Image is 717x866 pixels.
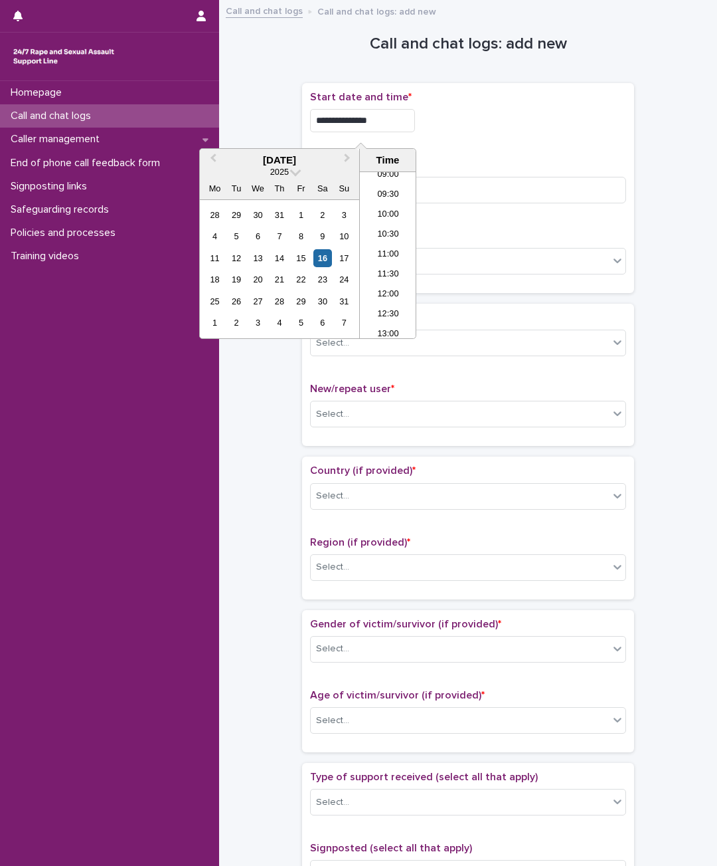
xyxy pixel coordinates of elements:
div: Choose Tuesday, 26 August 2025 [227,292,245,310]
li: 13:00 [360,325,416,345]
p: Homepage [5,86,72,99]
div: Choose Friday, 1 August 2025 [292,206,310,224]
span: Region (if provided) [310,537,410,548]
p: Caller management [5,133,110,146]
div: Choose Saturday, 9 August 2025 [313,227,331,245]
div: Choose Sunday, 17 August 2025 [335,249,353,267]
li: 12:30 [360,305,416,325]
div: month 2025-08 [204,204,355,334]
p: Training videos [5,250,90,263]
div: Choose Friday, 5 September 2025 [292,314,310,332]
div: Choose Thursday, 31 July 2025 [270,206,288,224]
div: Mo [206,179,224,197]
p: Signposting links [5,180,98,193]
button: Next Month [338,150,359,171]
a: Call and chat logs [226,3,303,18]
div: Su [335,179,353,197]
div: Choose Monday, 25 August 2025 [206,292,224,310]
div: Select... [316,642,349,656]
div: Choose Sunday, 10 August 2025 [335,227,353,245]
p: End of phone call feedback form [5,157,171,169]
div: Choose Thursday, 14 August 2025 [270,249,288,267]
p: Policies and processes [5,227,126,239]
li: 09:30 [360,185,416,205]
span: Age of victim/survivor (if provided) [310,690,485,701]
div: Choose Monday, 4 August 2025 [206,227,224,245]
div: Choose Sunday, 7 September 2025 [335,314,353,332]
li: 10:30 [360,225,416,245]
li: 10:00 [360,205,416,225]
div: Choose Wednesday, 13 August 2025 [249,249,267,267]
div: Choose Wednesday, 6 August 2025 [249,227,267,245]
div: Choose Wednesday, 27 August 2025 [249,292,267,310]
div: Sa [313,179,331,197]
div: Select... [316,336,349,350]
div: Th [270,179,288,197]
div: Fr [292,179,310,197]
div: Choose Tuesday, 19 August 2025 [227,271,245,288]
div: Choose Monday, 18 August 2025 [206,271,224,288]
div: Choose Tuesday, 29 July 2025 [227,206,245,224]
li: 11:30 [360,265,416,285]
div: Choose Monday, 28 July 2025 [206,206,224,224]
div: Choose Wednesday, 3 September 2025 [249,314,267,332]
span: Signposted (select all that apply) [310,843,472,853]
div: Choose Tuesday, 2 September 2025 [227,314,245,332]
li: 11:00 [360,245,416,265]
div: Choose Sunday, 3 August 2025 [335,206,353,224]
div: Choose Sunday, 24 August 2025 [335,271,353,288]
div: Choose Thursday, 7 August 2025 [270,227,288,245]
div: Choose Sunday, 31 August 2025 [335,292,353,310]
div: Choose Saturday, 6 September 2025 [313,314,331,332]
div: Select... [316,796,349,810]
div: We [249,179,267,197]
div: Choose Saturday, 23 August 2025 [313,271,331,288]
img: rhQMoQhaT3yELyF149Cw [11,43,117,70]
div: Choose Thursday, 4 September 2025 [270,314,288,332]
div: Select... [316,489,349,503]
div: Choose Monday, 11 August 2025 [206,249,224,267]
div: Choose Friday, 15 August 2025 [292,249,310,267]
div: Select... [316,407,349,421]
span: Country (if provided) [310,465,416,476]
div: Time [363,154,412,166]
div: Select... [316,714,349,728]
button: Previous Month [201,150,222,171]
span: New/repeat user [310,383,394,394]
div: Choose Thursday, 21 August 2025 [270,271,288,288]
div: Choose Wednesday, 20 August 2025 [249,271,267,288]
div: Choose Monday, 1 September 2025 [206,314,224,332]
span: Gender of victim/survivor (if provided) [310,619,501,629]
div: Choose Saturday, 16 August 2025 [313,249,331,267]
span: 2025 [270,167,289,177]
h1: Call and chat logs: add new [302,35,634,54]
div: Choose Saturday, 30 August 2025 [313,292,331,310]
p: Call and chat logs: add new [317,3,436,18]
div: Choose Wednesday, 30 July 2025 [249,206,267,224]
p: Call and chat logs [5,110,102,122]
span: Type of support received (select all that apply) [310,772,538,782]
div: Choose Friday, 8 August 2025 [292,227,310,245]
li: 12:00 [360,285,416,305]
li: 09:00 [360,165,416,185]
div: Select... [316,560,349,574]
div: Choose Saturday, 2 August 2025 [313,206,331,224]
p: Safeguarding records [5,203,119,216]
div: Choose Tuesday, 12 August 2025 [227,249,245,267]
div: Choose Friday, 29 August 2025 [292,292,310,310]
div: Choose Friday, 22 August 2025 [292,271,310,288]
div: Choose Tuesday, 5 August 2025 [227,227,245,245]
div: [DATE] [200,154,359,166]
span: Start date and time [310,92,412,102]
div: Tu [227,179,245,197]
div: Choose Thursday, 28 August 2025 [270,292,288,310]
